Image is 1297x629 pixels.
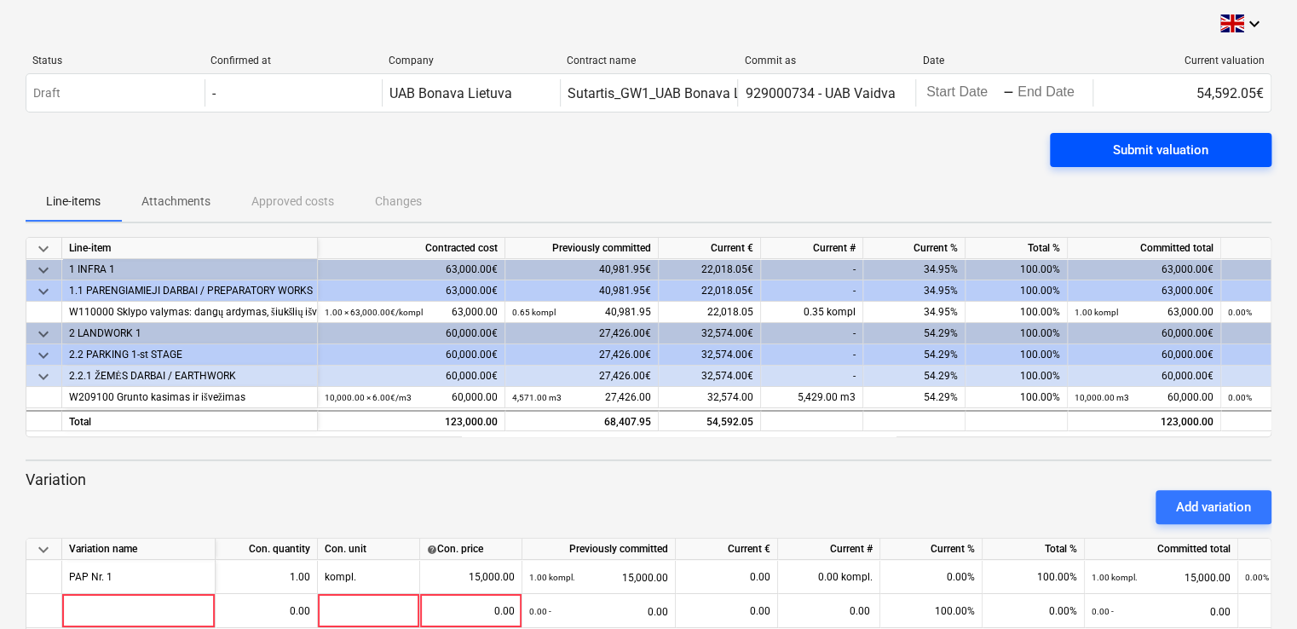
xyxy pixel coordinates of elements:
[427,544,437,554] span: help
[778,539,880,560] div: Current #
[529,573,575,582] small: 1.00 kompl.
[318,366,505,387] div: 60,000.00€
[33,281,54,302] span: keyboard_arrow_down
[966,366,1068,387] div: 100.00%
[1068,280,1221,302] div: 63,000.00€
[529,560,668,595] div: 15,000.00
[761,302,863,323] div: 0.35 kompl
[62,539,216,560] div: Variation name
[318,238,505,259] div: Contracted cost
[505,323,659,344] div: 27,426.00€
[1245,573,1269,582] small: 0.00%
[505,280,659,302] div: 40,981.95€
[659,280,761,302] div: 22,018.05€
[659,387,761,408] div: 32,574.00
[863,302,966,323] div: 34.95%
[318,259,505,280] div: 63,000.00€
[1014,81,1094,105] input: End Date
[659,302,761,323] div: 22,018.05
[1075,393,1129,402] small: 10,000.00 m3
[325,308,423,317] small: 1.00 × 63,000.00€ / kompl
[32,55,197,66] div: Status
[1075,387,1213,408] div: 60,000.00
[505,238,659,259] div: Previously committed
[427,560,515,594] div: 15,000.00
[761,238,863,259] div: Current #
[1068,344,1221,366] div: 60,000.00€
[212,85,216,101] div: -
[966,344,1068,366] div: 100.00%
[512,308,556,317] small: 0.65 kompl
[659,410,761,431] div: 54,592.05
[69,259,310,280] div: 1 INFRA 1
[1068,238,1221,259] div: Committed total
[863,280,966,302] div: 34.95%
[1113,139,1208,161] div: Submit valuation
[1176,496,1251,518] div: Add variation
[1092,573,1138,582] small: 1.00 kompl.
[659,238,761,259] div: Current €
[318,560,420,594] div: kompl.
[33,260,54,280] span: keyboard_arrow_down
[389,55,553,66] div: Company
[1092,607,1114,616] small: 0.00 -
[33,366,54,387] span: keyboard_arrow_down
[761,259,863,280] div: -
[761,366,863,387] div: -
[1068,410,1221,431] div: 123,000.00
[745,85,895,101] div: 929000734 - UAB Vaidva
[222,560,310,594] div: 1.00
[33,239,54,259] span: keyboard_arrow_down
[33,540,54,560] span: keyboard_arrow_down
[922,55,1087,66] div: Date
[325,302,498,323] div: 63,000.00
[966,387,1068,408] div: 100.00%
[659,366,761,387] div: 32,574.00€
[983,560,1085,594] div: 100.00%
[983,539,1085,560] div: Total %
[33,324,54,344] span: keyboard_arrow_down
[318,280,505,302] div: 63,000.00€
[141,193,210,211] p: Attachments
[1075,302,1213,323] div: 63,000.00
[659,323,761,344] div: 32,574.00€
[512,302,651,323] div: 40,981.95
[1085,539,1238,560] div: Committed total
[505,259,659,280] div: 40,981.95€
[325,412,498,433] div: 123,000.00
[761,387,863,408] div: 5,429.00 m3
[778,594,880,628] div: 0.00
[62,238,318,259] div: Line-item
[427,594,515,628] div: 0.00
[69,366,310,387] div: 2.2.1 ŽEMĖS DARBAI / EARTHWORK
[744,55,908,66] div: Commit as
[512,393,562,402] small: 4,571.00 m3
[69,387,310,408] div: W209100 Grunto kasimas ir išvežimas
[1092,79,1271,107] div: 54,592.05€
[318,323,505,344] div: 60,000.00€
[659,344,761,366] div: 32,574.00€
[1156,490,1271,524] button: Add variation
[761,323,863,344] div: -
[683,594,770,628] div: 0.00
[522,539,676,560] div: Previously committed
[966,302,1068,323] div: 100.00%
[325,393,412,402] small: 10,000.00 × 6.00€ / m3
[505,366,659,387] div: 27,426.00€
[529,607,551,616] small: 0.00 -
[1068,323,1221,344] div: 60,000.00€
[1228,393,1252,402] small: 0.00%
[761,280,863,302] div: -
[69,280,310,302] div: 1.1 PARENGIAMIEJI DARBAI / PREPARATORY WORKS
[863,259,966,280] div: 34.95%
[761,344,863,366] div: -
[659,259,761,280] div: 22,018.05€
[1092,560,1231,595] div: 15,000.00
[1092,594,1231,629] div: 0.00
[216,539,318,560] div: Con. quantity
[318,539,420,560] div: Con. unit
[863,387,966,408] div: 54.29%
[210,55,375,66] div: Confirmed at
[567,55,731,66] div: Contract name
[1050,133,1271,167] button: Submit valuation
